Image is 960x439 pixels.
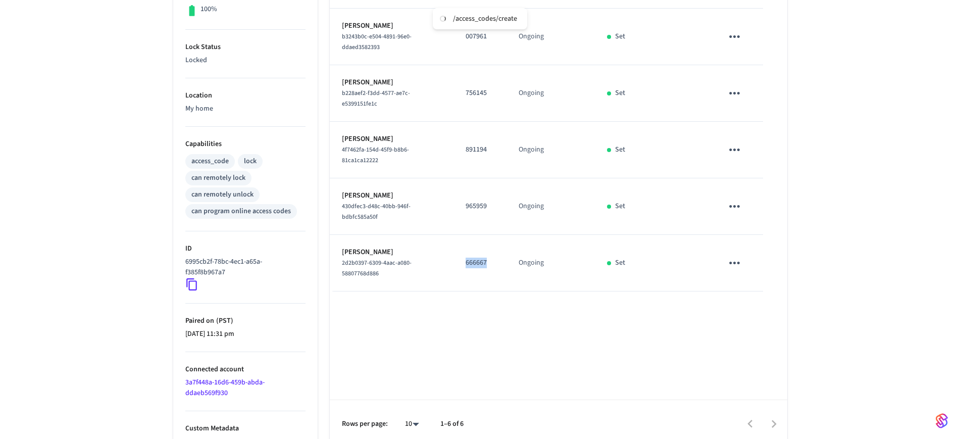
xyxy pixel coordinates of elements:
[185,104,306,114] p: My home
[507,122,595,178] td: Ongoing
[466,258,494,268] p: 666667
[185,42,306,53] p: Lock Status
[191,173,245,183] div: can remotely lock
[453,14,517,23] div: /access_codes/create
[185,329,306,339] p: [DATE] 11:31 pm
[342,259,412,278] span: 2d2b0397-6309-4aac-a080-58807768d886
[507,9,595,65] td: Ongoing
[185,139,306,150] p: Capabilities
[244,156,257,167] div: lock
[342,134,441,144] p: [PERSON_NAME]
[185,257,301,278] p: 6995cb2f-78bc-4ec1-a65a-f385f8b967a7
[507,235,595,291] td: Ongoing
[342,190,441,201] p: [PERSON_NAME]
[342,419,388,429] p: Rows per page:
[936,413,948,429] img: SeamLogoGradient.69752ec5.svg
[615,201,625,212] p: Set
[185,90,306,101] p: Location
[342,77,441,88] p: [PERSON_NAME]
[185,377,265,398] a: 3a7f448a-16d6-459b-abda-ddaeb569f930
[615,144,625,155] p: Set
[615,88,625,99] p: Set
[466,144,494,155] p: 891194
[342,145,409,165] span: 4f7462fa-154d-45f9-b8b6-81ca1ca12222
[200,4,217,15] p: 100%
[342,247,441,258] p: [PERSON_NAME]
[185,423,306,434] p: Custom Metadata
[191,189,254,200] div: can remotely unlock
[615,258,625,268] p: Set
[342,32,412,52] span: b3243b0c-e504-4891-96e0-ddaed3582393
[466,88,494,99] p: 756145
[185,316,306,326] p: Paired on
[191,156,229,167] div: access_code
[185,243,306,254] p: ID
[400,417,424,431] div: 10
[466,201,494,212] p: 965959
[185,364,306,375] p: Connected account
[466,31,494,42] p: 007961
[342,202,411,221] span: 430dfec3-d48c-40bb-946f-bdbfc585a50f
[507,178,595,235] td: Ongoing
[191,206,291,217] div: can program online access codes
[214,316,233,326] span: ( PST )
[342,21,441,31] p: [PERSON_NAME]
[342,89,410,108] span: b228aef2-f3dd-4577-ae7c-e5399151fe1c
[615,31,625,42] p: Set
[185,55,306,66] p: Locked
[507,65,595,122] td: Ongoing
[440,419,464,429] p: 1–6 of 6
